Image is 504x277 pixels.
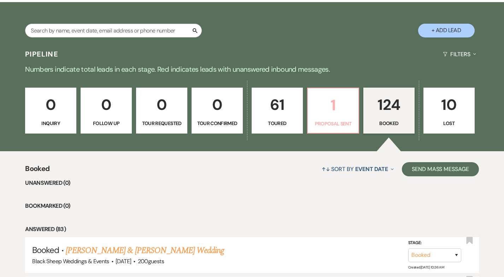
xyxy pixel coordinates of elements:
[440,45,479,64] button: Filters
[32,244,59,255] span: Booked
[312,120,354,128] p: Proposal Sent
[25,178,479,188] li: Unanswered (0)
[418,24,475,37] button: + Add Lead
[322,165,330,173] span: ↑↓
[81,88,132,134] a: 0Follow Up
[116,258,131,265] span: [DATE]
[141,93,183,117] p: 0
[30,119,72,127] p: Inquiry
[25,163,49,178] span: Booked
[25,49,58,59] h3: Pipeline
[256,119,298,127] p: Toured
[368,119,410,127] p: Booked
[256,93,298,117] p: 61
[32,258,109,265] span: Black Sheep Weddings & Events
[85,119,127,127] p: Follow Up
[428,119,470,127] p: Lost
[408,265,444,269] span: Created: [DATE] 10:36 AM
[368,93,410,117] p: 124
[141,119,183,127] p: Tour Requested
[138,258,164,265] span: 200 guests
[423,88,475,134] a: 10Lost
[30,93,72,117] p: 0
[307,88,359,134] a: 1Proposal Sent
[355,165,388,173] span: Event Date
[196,93,238,117] p: 0
[25,24,202,37] input: Search by name, event date, email address or phone number
[25,88,76,134] a: 0Inquiry
[319,160,397,178] button: Sort By Event Date
[252,88,303,134] a: 61Toured
[66,244,224,257] a: [PERSON_NAME] & [PERSON_NAME] Wedding
[408,239,461,247] label: Stage:
[312,93,354,117] p: 1
[363,88,415,134] a: 124Booked
[192,88,243,134] a: 0Tour Confirmed
[196,119,238,127] p: Tour Confirmed
[85,93,127,117] p: 0
[25,225,479,234] li: Answered (83)
[428,93,470,117] p: 10
[136,88,187,134] a: 0Tour Requested
[402,162,479,176] button: Send Mass Message
[25,201,479,211] li: Bookmarked (0)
